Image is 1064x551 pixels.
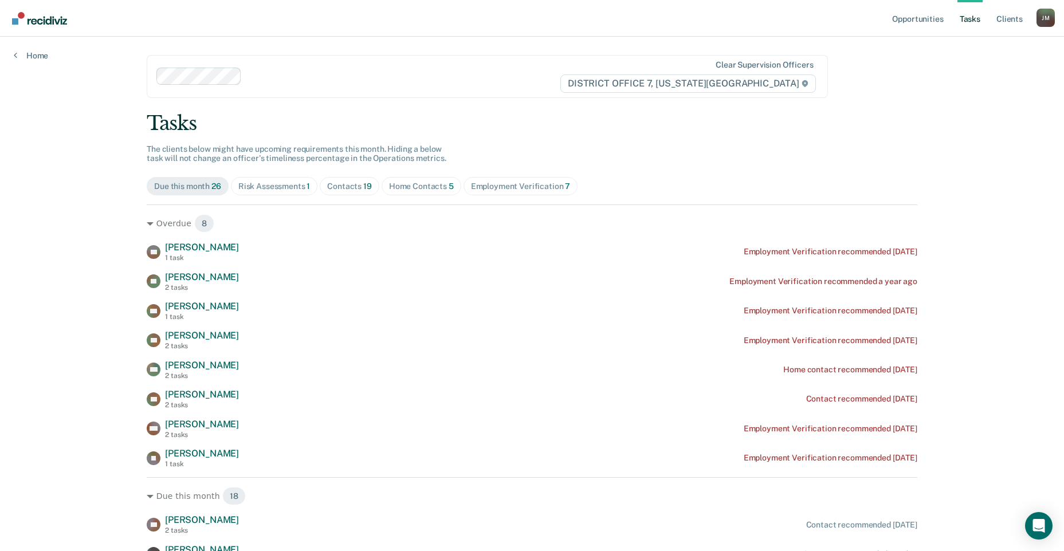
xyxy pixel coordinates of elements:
[147,487,917,505] div: Due this month 18
[716,60,813,70] div: Clear supervision officers
[154,182,221,191] div: Due this month
[165,460,239,468] div: 1 task
[165,242,239,253] span: [PERSON_NAME]
[165,271,239,282] span: [PERSON_NAME]
[744,424,917,434] div: Employment Verification recommended [DATE]
[1036,9,1055,27] div: J M
[165,342,239,350] div: 2 tasks
[565,182,570,191] span: 7
[165,301,239,312] span: [PERSON_NAME]
[744,306,917,316] div: Employment Verification recommended [DATE]
[165,514,239,525] span: [PERSON_NAME]
[147,144,446,163] span: The clients below might have upcoming requirements this month. Hiding a below task will not chang...
[14,50,48,61] a: Home
[165,401,239,409] div: 2 tasks
[165,526,239,534] div: 2 tasks
[222,487,246,505] span: 18
[744,336,917,345] div: Employment Verification recommended [DATE]
[560,74,815,93] span: DISTRICT OFFICE 7, [US_STATE][GEOGRAPHIC_DATA]
[1036,9,1055,27] button: Profile dropdown button
[449,182,454,191] span: 5
[363,182,372,191] span: 19
[729,277,917,286] div: Employment Verification recommended a year ago
[389,182,454,191] div: Home Contacts
[211,182,221,191] span: 26
[165,330,239,341] span: [PERSON_NAME]
[165,448,239,459] span: [PERSON_NAME]
[165,254,239,262] div: 1 task
[327,182,372,191] div: Contacts
[165,372,239,380] div: 2 tasks
[165,431,239,439] div: 2 tasks
[147,214,917,233] div: Overdue 8
[165,313,239,321] div: 1 task
[471,182,571,191] div: Employment Verification
[783,365,917,375] div: Home contact recommended [DATE]
[744,247,917,257] div: Employment Verification recommended [DATE]
[307,182,310,191] span: 1
[806,520,917,530] div: Contact recommended [DATE]
[1025,512,1053,540] div: Open Intercom Messenger
[165,360,239,371] span: [PERSON_NAME]
[744,453,917,463] div: Employment Verification recommended [DATE]
[165,284,239,292] div: 2 tasks
[806,394,917,404] div: Contact recommended [DATE]
[165,419,239,430] span: [PERSON_NAME]
[238,182,311,191] div: Risk Assessments
[194,214,214,233] span: 8
[12,12,67,25] img: Recidiviz
[147,112,917,135] div: Tasks
[165,389,239,400] span: [PERSON_NAME]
